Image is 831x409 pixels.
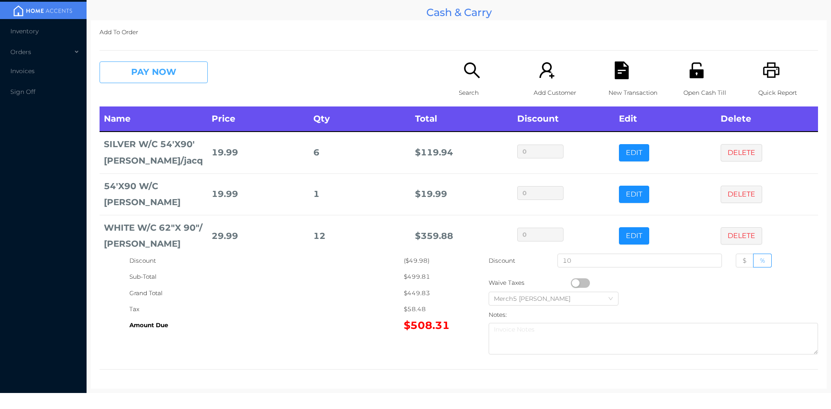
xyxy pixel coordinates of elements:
[716,106,818,132] th: Delete
[608,296,613,302] i: icon: down
[411,132,512,173] td: $ 119.94
[688,61,705,79] i: icon: unlock
[758,85,818,101] p: Quick Report
[404,317,459,333] div: $508.31
[313,228,406,244] div: 12
[489,311,507,318] label: Notes:
[10,67,35,75] span: Invoices
[619,144,649,161] button: EDIT
[743,257,747,264] span: $
[609,85,668,101] p: New Transaction
[207,132,309,173] td: 19.99
[207,106,309,132] th: Price
[207,174,309,215] td: 19.99
[489,275,571,291] div: Waive Taxes
[100,106,207,132] th: Name
[721,186,762,203] button: DELETE
[489,253,516,269] p: Discount
[100,215,207,257] td: WHITE W/C 62"X 90"/ [PERSON_NAME]
[404,301,459,317] div: $58.48
[10,27,39,35] span: Inventory
[411,174,512,215] td: $ 19.99
[404,253,459,269] div: ($49.98)
[494,292,579,305] div: Merch5 Lawrence
[129,301,404,317] div: Tax
[721,144,762,161] button: DELETE
[534,85,593,101] p: Add Customer
[100,61,208,83] button: PAY NOW
[100,132,207,173] td: SILVER W/C 54'X90' [PERSON_NAME]/jacq
[404,269,459,285] div: $499.81
[760,257,765,264] span: %
[129,269,404,285] div: Sub-Total
[10,4,75,17] img: mainBanner
[10,88,35,96] span: Sign Off
[683,85,743,101] p: Open Cash Till
[513,106,615,132] th: Discount
[129,317,404,333] div: Amount Due
[538,61,556,79] i: icon: user-add
[459,85,519,101] p: Search
[313,145,406,161] div: 6
[91,4,827,20] div: Cash & Carry
[613,61,631,79] i: icon: file-text
[411,106,512,132] th: Total
[100,24,818,40] p: Add To Order
[129,285,404,301] div: Grand Total
[615,106,716,132] th: Edit
[463,61,481,79] i: icon: search
[129,253,404,269] div: Discount
[411,215,512,257] td: $ 359.88
[763,61,780,79] i: icon: printer
[619,227,649,245] button: EDIT
[313,186,406,202] div: 1
[721,227,762,245] button: DELETE
[309,106,411,132] th: Qty
[557,254,722,267] input: Enter Discount
[404,285,459,301] div: $449.83
[100,174,207,215] td: 54'X90 W/C [PERSON_NAME]
[207,215,309,257] td: 29.99
[619,186,649,203] button: EDIT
